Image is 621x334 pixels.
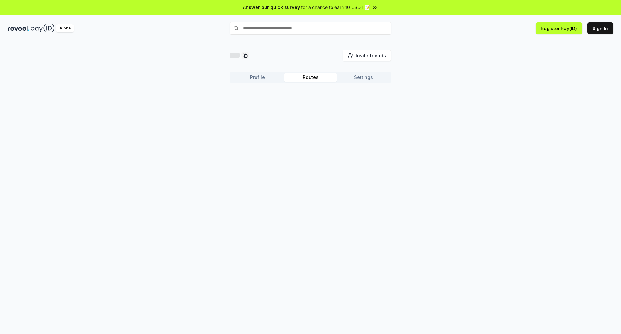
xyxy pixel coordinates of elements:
[337,73,390,82] button: Settings
[536,22,582,34] button: Register Pay(ID)
[284,73,337,82] button: Routes
[56,24,74,32] div: Alpha
[243,4,300,11] span: Answer our quick survey
[343,50,391,61] button: Invite friends
[31,24,55,32] img: pay_id
[587,22,613,34] button: Sign In
[356,52,386,59] span: Invite friends
[8,24,29,32] img: reveel_dark
[301,4,370,11] span: for a chance to earn 10 USDT 📝
[231,73,284,82] button: Profile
